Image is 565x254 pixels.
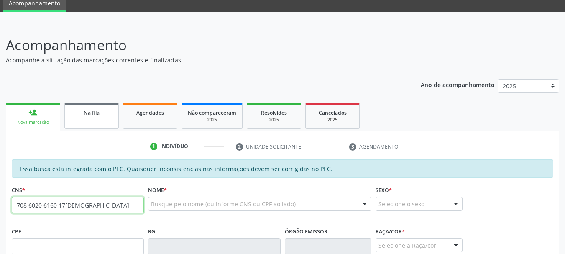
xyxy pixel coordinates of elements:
[136,109,164,116] span: Agendados
[378,241,436,250] span: Selecione a Raça/cor
[285,225,327,238] label: Órgão emissor
[188,109,236,116] span: Não compareceram
[150,143,158,150] div: 1
[148,184,167,197] label: Nome
[319,109,347,116] span: Cancelados
[376,225,405,238] label: Raça/cor
[253,117,295,123] div: 2025
[148,225,155,238] label: RG
[84,109,100,116] span: Na fila
[6,35,393,56] p: Acompanhamento
[188,117,236,123] div: 2025
[312,117,353,123] div: 2025
[421,79,495,90] p: Ano de acompanhamento
[12,184,25,197] label: CNS
[151,200,296,208] span: Busque pelo nome (ou informe CNS ou CPF ao lado)
[261,109,287,116] span: Resolvidos
[376,184,392,197] label: Sexo
[6,56,393,64] p: Acompanhe a situação das marcações correntes e finalizadas
[160,143,188,150] div: Indivíduo
[12,159,553,178] div: Essa busca está integrada com o PEC. Quaisquer inconsistências nas informações devem ser corrigid...
[12,119,54,126] div: Nova marcação
[378,200,424,208] span: Selecione o sexo
[28,108,38,117] div: person_add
